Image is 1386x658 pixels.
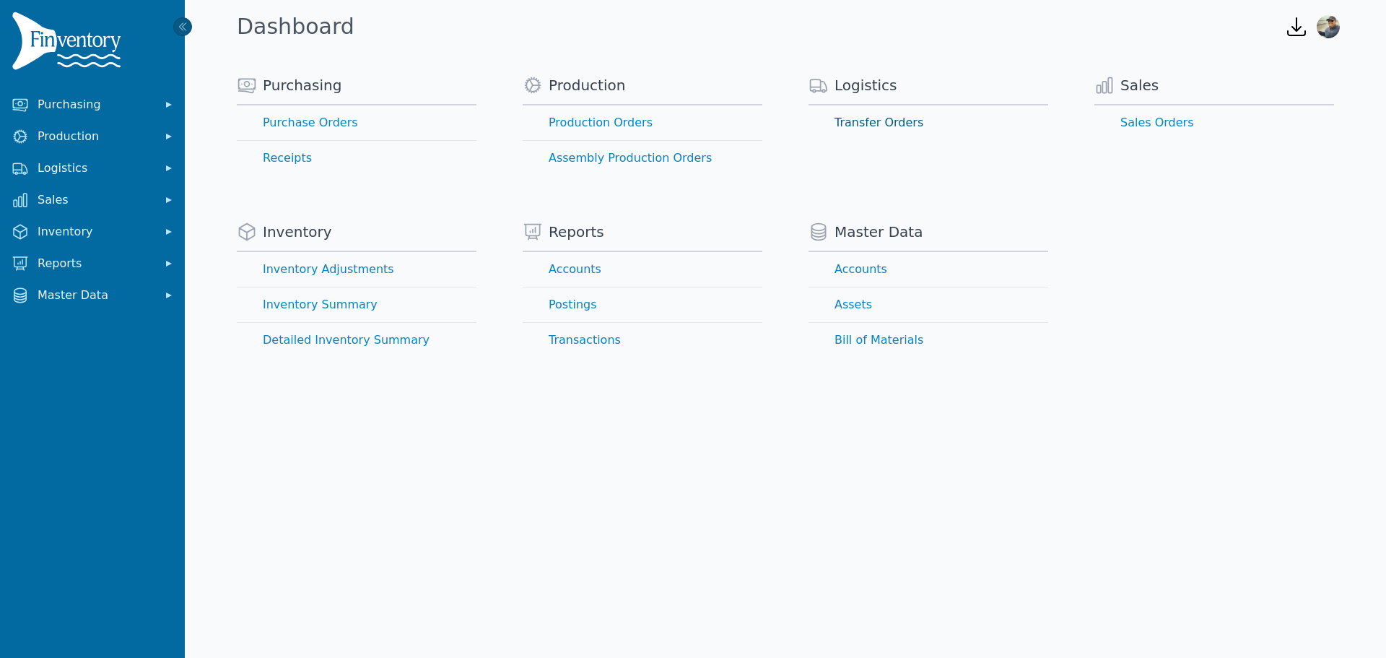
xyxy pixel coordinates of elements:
a: Receipts [237,141,476,176]
span: Inventory [38,223,153,241]
a: Accounts [808,252,1048,287]
button: Production [6,122,179,151]
a: Purchase Orders [237,105,476,140]
span: Master Data [38,287,153,304]
span: Logistics [834,75,897,95]
a: Sales Orders [1094,105,1334,140]
button: Reports [6,249,179,278]
button: Sales [6,186,179,215]
a: Assets [808,287,1048,322]
span: Sales [38,191,153,209]
a: Transfer Orders [808,105,1048,140]
a: Inventory Adjustments [237,252,476,287]
a: Transactions [523,323,762,358]
span: Purchasing [263,75,341,95]
img: Finventory [12,12,127,76]
button: Logistics [6,154,179,183]
a: Assembly Production Orders [523,141,762,176]
a: Postings [523,287,762,322]
img: Anthony Armesto [1317,15,1340,38]
span: Purchasing [38,96,153,113]
a: Production Orders [523,105,762,140]
a: Detailed Inventory Summary [237,323,476,358]
span: Production [38,128,153,145]
button: Master Data [6,281,179,310]
span: Master Data [834,222,923,242]
span: Inventory [263,222,332,242]
a: Accounts [523,252,762,287]
button: Inventory [6,217,179,246]
span: Logistics [38,160,153,177]
span: Reports [38,255,153,272]
a: Inventory Summary [237,287,476,322]
span: Production [549,75,625,95]
a: Bill of Materials [808,323,1048,358]
span: Sales [1120,75,1159,95]
h1: Dashboard [237,14,354,40]
button: Purchasing [6,90,179,119]
span: Reports [549,222,604,242]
